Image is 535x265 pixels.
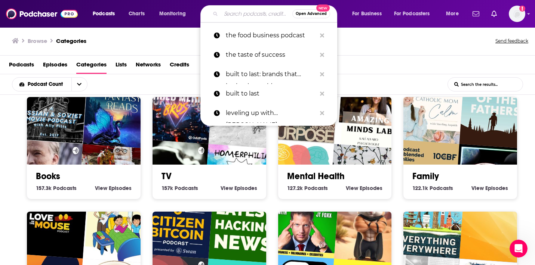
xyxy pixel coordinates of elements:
button: Show profile menu [509,6,525,22]
a: Categories [76,59,107,74]
img: Amazing Minds Lab [334,76,407,149]
a: View Family Episodes [471,185,508,191]
h2: Choose List sort [12,77,99,91]
button: open menu [389,8,441,20]
button: open menu [154,8,196,20]
h3: Browse [28,37,47,44]
span: View [346,185,358,191]
button: open menu [71,78,87,91]
a: Podcasts [9,59,34,74]
a: TV [162,171,172,182]
button: open menu [347,8,391,20]
span: 122.1k [412,185,428,191]
img: Latest Hacking News [208,191,281,264]
img: Let's Make Banks Podcast [334,191,407,264]
span: Podcasts [53,185,77,191]
p: built to last: brands that broke the mold [226,65,316,84]
svg: Add a profile image [519,6,525,12]
a: 122.1k Family Podcasts [412,185,453,191]
span: 157k [162,185,173,191]
a: 157.3k Books Podcasts [36,185,77,191]
span: Podcasts [175,185,198,191]
span: Logged in as robbinskate22 [509,6,525,22]
img: 1% of the 1% Podcast with JT Foxx [266,186,339,259]
p: leveling up with eric siu [226,103,316,123]
a: built to last: brands that broke the mold [200,65,337,84]
img: User Profile [509,6,525,22]
img: Love of the Mouse Podcast [15,186,88,259]
a: View Mental Health Episodes [346,185,382,191]
img: Finding Fantasy Reads [83,76,156,149]
div: Super Media Bros Podcast [140,71,213,144]
span: For Podcasters [394,9,430,19]
button: open menu [441,8,468,20]
p: built to last [226,84,316,103]
span: Episodes [360,185,382,191]
a: Networks [136,59,161,74]
a: the food business podcast [200,26,337,45]
p: the taste of success [226,45,316,65]
span: New [316,4,330,12]
a: View TV Episodes [221,185,257,191]
div: Anna Palos [459,191,532,264]
img: Práctica Pedagógica Licenciatura en Pedagogía Infantil 4-514015 [83,191,156,264]
span: More [446,9,459,19]
a: Episodes [43,59,67,74]
a: Lists [116,59,127,74]
a: Family [412,171,439,182]
span: Open Advanced [296,12,327,16]
span: View [95,185,107,191]
span: Podcasts [93,9,115,19]
span: Episodes [485,185,508,191]
a: Mental Health [287,171,345,182]
p: the food business podcast [226,26,316,45]
span: Episodes [234,185,257,191]
div: Everything Everywhere Daily [391,186,464,259]
iframe: Intercom live chat [510,240,528,258]
button: Send feedback [493,36,531,46]
span: 157.3k [36,185,52,191]
div: A Russian & Soviet Movie Podcast with Ally Pitts [15,71,88,144]
a: 127.2k Mental Health Podcasts [287,185,328,191]
a: leveling up with [PERSON_NAME] [200,103,337,123]
span: Podcasts [304,185,328,191]
img: Catholic Mom Calm [391,71,464,144]
button: open menu [12,82,71,87]
span: Podcasts [430,185,453,191]
img: Hearts of the Fathers [459,76,532,149]
span: Podcast Count [28,82,65,87]
a: Credits [170,59,189,74]
img: Citizen Bitcoin [140,186,213,259]
span: Episodes [109,185,132,191]
span: 127.2k [287,185,303,191]
a: Categories [56,37,86,44]
a: Show notifications dropdown [488,7,500,20]
div: Search podcasts, credits, & more... [207,5,344,22]
img: Podchaser - Follow, Share and Rate Podcasts [6,7,78,21]
button: Open AdvancedNew [292,9,330,18]
button: open menu [87,8,124,20]
a: built to last [200,84,337,103]
a: Show notifications dropdown [470,7,482,20]
a: the taste of success [200,45,337,65]
span: View [471,185,484,191]
span: Monitoring [159,9,186,19]
a: Books [36,171,60,182]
